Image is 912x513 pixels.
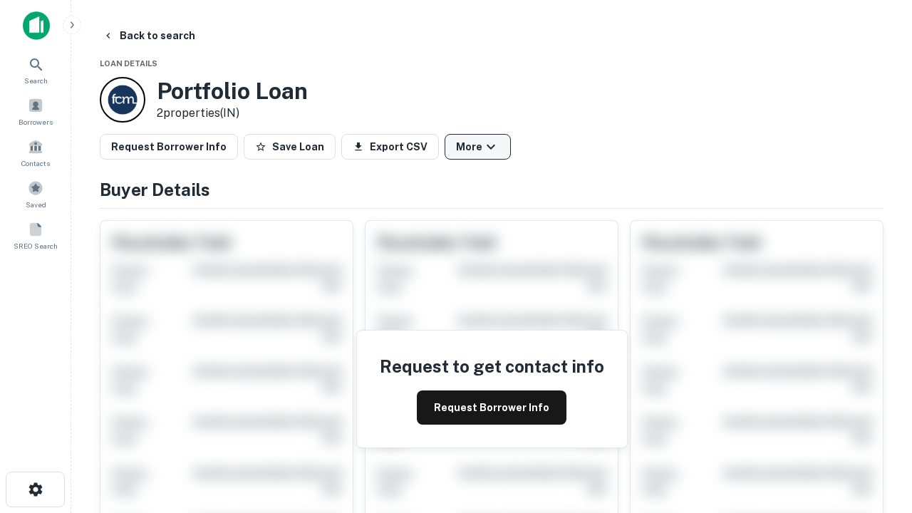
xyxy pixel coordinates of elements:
[14,240,58,252] span: SREO Search
[4,175,67,213] a: Saved
[157,78,308,105] h3: Portfolio Loan
[23,11,50,40] img: capitalize-icon.png
[4,92,67,130] a: Borrowers
[26,199,46,210] span: Saved
[380,353,604,379] h4: Request to get contact info
[19,116,53,128] span: Borrowers
[445,134,511,160] button: More
[24,75,48,86] span: Search
[97,23,201,48] button: Back to search
[841,399,912,467] iframe: Chat Widget
[4,216,67,254] a: SREO Search
[21,157,50,169] span: Contacts
[341,134,439,160] button: Export CSV
[100,59,157,68] span: Loan Details
[157,105,308,122] p: 2 properties (IN)
[4,133,67,172] a: Contacts
[417,390,566,425] button: Request Borrower Info
[100,177,883,202] h4: Buyer Details
[100,134,238,160] button: Request Borrower Info
[244,134,336,160] button: Save Loan
[4,51,67,89] a: Search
